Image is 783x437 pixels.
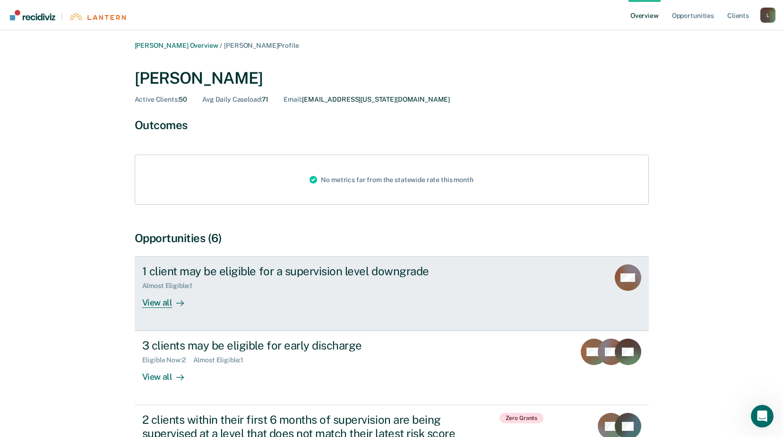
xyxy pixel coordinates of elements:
[202,96,268,104] div: 71
[135,118,649,132] div: Outcomes
[202,96,261,103] span: Avg Daily Caseload :
[135,96,179,103] span: Active Clients :
[69,13,126,20] img: Lantern
[135,42,218,49] a: [PERSON_NAME] Overview
[760,8,775,23] div: L
[10,10,55,20] img: Recidiviz
[218,42,224,49] span: /
[135,231,649,245] div: Opportunities (6)
[284,96,302,103] span: Email :
[142,356,193,364] div: Eligible Now : 2
[135,331,649,405] a: 3 clients may be eligible for early dischargeEligible Now:2Almost Eligible:1View all
[142,282,200,290] div: Almost Eligible : 1
[193,356,251,364] div: Almost Eligible : 1
[499,413,544,423] span: Zero Grants
[142,290,195,308] div: View all
[751,405,774,428] iframe: Intercom live chat
[142,264,474,278] div: 1 client may be eligible for a supervision level downgrade
[135,256,649,331] a: 1 client may be eligible for a supervision level downgradeAlmost Eligible:1View all
[55,12,69,20] span: |
[284,96,450,104] div: [EMAIL_ADDRESS][US_STATE][DOMAIN_NAME]
[302,155,481,204] div: No metrics far from the statewide rate this month
[760,8,775,23] button: Profile dropdown button
[135,69,649,88] div: [PERSON_NAME]
[224,42,299,49] span: [PERSON_NAME] Profile
[135,96,188,104] div: 50
[142,364,195,383] div: View all
[142,339,474,352] div: 3 clients may be eligible for early discharge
